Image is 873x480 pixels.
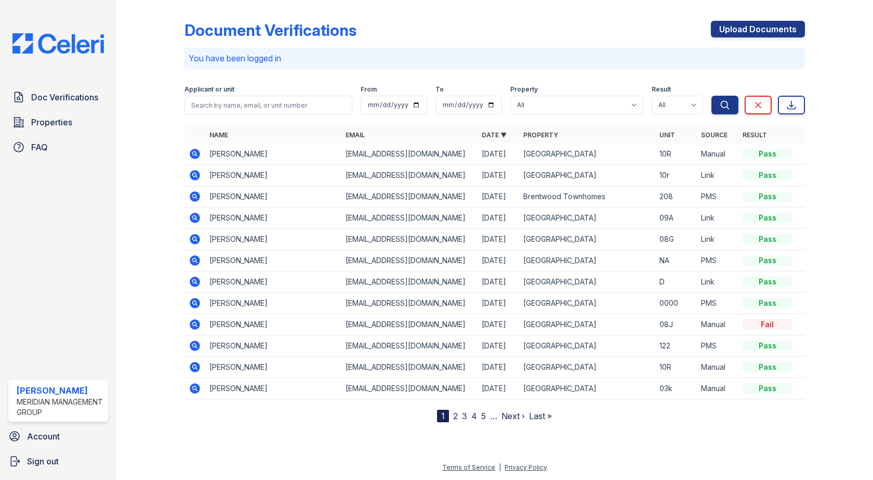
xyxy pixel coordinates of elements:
td: [DATE] [478,250,519,271]
td: [EMAIL_ADDRESS][DOMAIN_NAME] [341,165,478,186]
td: [GEOGRAPHIC_DATA] [519,271,655,293]
td: Link [697,271,738,293]
td: [DATE] [478,335,519,357]
div: [PERSON_NAME] [17,384,104,397]
td: [GEOGRAPHIC_DATA] [519,250,655,271]
td: 122 [655,335,697,357]
span: Doc Verifications [31,91,98,103]
div: Pass [743,277,792,287]
label: Result [652,85,671,94]
div: Fail [743,319,792,330]
div: Pass [743,170,792,180]
a: 4 [471,411,477,421]
a: Sign out [4,451,112,472]
td: Manual [697,144,738,165]
div: Pass [743,149,792,159]
div: Pass [743,383,792,394]
a: Upload Documents [711,21,805,37]
a: FAQ [8,137,108,158]
td: [GEOGRAPHIC_DATA] [519,357,655,378]
td: [EMAIL_ADDRESS][DOMAIN_NAME] [341,378,478,399]
td: [PERSON_NAME] [205,271,341,293]
a: Account [4,426,112,447]
td: D [655,271,697,293]
td: Link [697,165,738,186]
span: FAQ [31,141,48,153]
td: 10R [655,357,697,378]
a: Name [209,131,228,139]
a: 2 [453,411,458,421]
td: [GEOGRAPHIC_DATA] [519,293,655,314]
span: Properties [31,116,72,128]
div: Meridian Management Group [17,397,104,418]
td: [DATE] [478,144,519,165]
td: PMS [697,250,738,271]
span: … [490,410,497,422]
div: Document Verifications [184,21,356,40]
td: [EMAIL_ADDRESS][DOMAIN_NAME] [341,250,478,271]
td: Manual [697,314,738,335]
td: [PERSON_NAME] [205,335,341,357]
label: From [361,85,377,94]
td: [DATE] [478,186,519,207]
div: | [499,463,501,471]
td: Link [697,207,738,229]
td: PMS [697,335,738,357]
td: [PERSON_NAME] [205,165,341,186]
label: Property [510,85,538,94]
td: [DATE] [478,378,519,399]
div: 1 [437,410,449,422]
label: Applicant or unit [184,85,234,94]
div: Pass [743,362,792,372]
td: [PERSON_NAME] [205,250,341,271]
img: CE_Logo_Blue-a8612792a0a2168367f1c8372b55b34899dd931a85d93a1a3d3e32e68fde9ad4.png [4,33,112,54]
td: [DATE] [478,207,519,229]
label: To [435,85,444,94]
div: Pass [743,255,792,266]
td: [GEOGRAPHIC_DATA] [519,335,655,357]
span: Account [27,430,60,443]
a: Next › [501,411,525,421]
a: 3 [462,411,467,421]
td: [PERSON_NAME] [205,357,341,378]
td: [GEOGRAPHIC_DATA] [519,144,655,165]
a: Date ▼ [482,131,507,139]
a: Properties [8,112,108,133]
p: You have been logged in [189,52,800,64]
td: [DATE] [478,314,519,335]
a: Result [743,131,767,139]
div: Pass [743,298,792,308]
td: [EMAIL_ADDRESS][DOMAIN_NAME] [341,271,478,293]
input: Search by name, email, or unit number [184,96,352,114]
td: Manual [697,357,738,378]
a: Last » [529,411,552,421]
a: Doc Verifications [8,87,108,108]
td: [PERSON_NAME] [205,229,341,250]
td: 208 [655,186,697,207]
td: Link [697,229,738,250]
td: [PERSON_NAME] [205,378,341,399]
td: [GEOGRAPHIC_DATA] [519,229,655,250]
td: [GEOGRAPHIC_DATA] [519,314,655,335]
td: [DATE] [478,357,519,378]
td: [DATE] [478,229,519,250]
a: Unit [659,131,675,139]
td: PMS [697,186,738,207]
td: [EMAIL_ADDRESS][DOMAIN_NAME] [341,314,478,335]
a: Privacy Policy [505,463,547,471]
td: [GEOGRAPHIC_DATA] [519,165,655,186]
div: Pass [743,213,792,223]
td: 08J [655,314,697,335]
td: 10R [655,144,697,165]
a: 5 [481,411,486,421]
div: Pass [743,234,792,244]
td: NA [655,250,697,271]
td: [EMAIL_ADDRESS][DOMAIN_NAME] [341,293,478,314]
td: PMS [697,293,738,314]
td: [EMAIL_ADDRESS][DOMAIN_NAME] [341,207,478,229]
td: Manual [697,378,738,399]
td: [PERSON_NAME] [205,293,341,314]
td: [DATE] [478,293,519,314]
div: Pass [743,341,792,351]
td: [EMAIL_ADDRESS][DOMAIN_NAME] [341,335,478,357]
